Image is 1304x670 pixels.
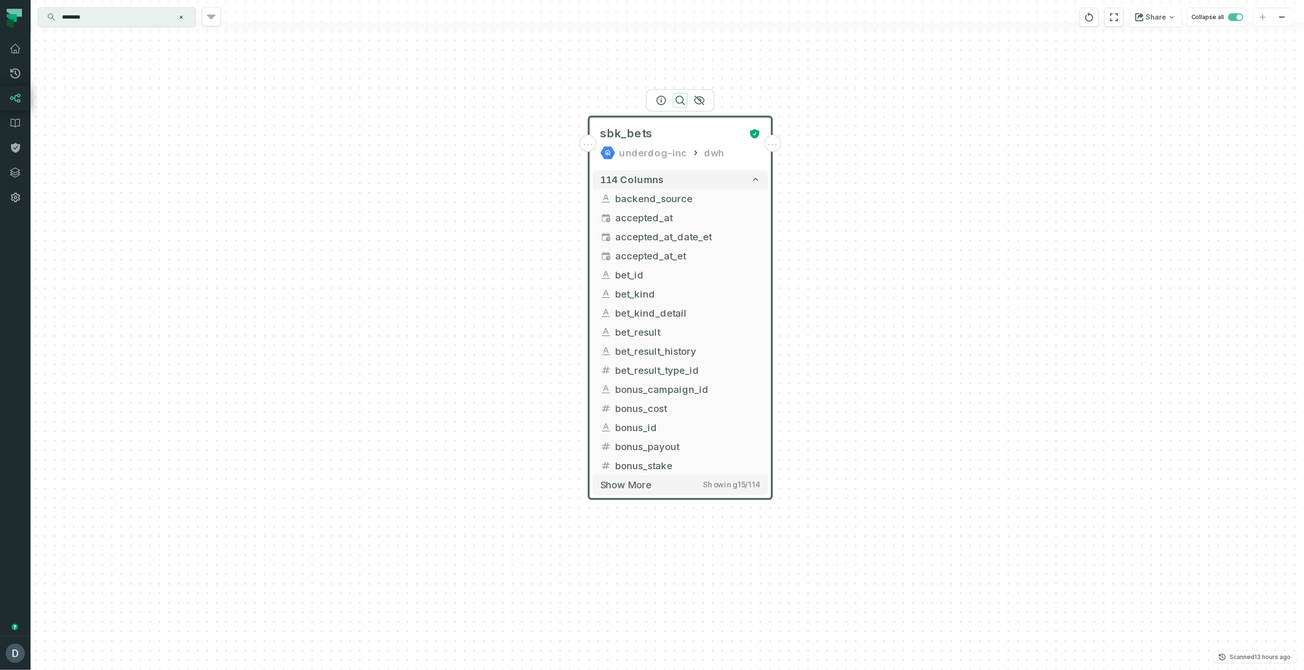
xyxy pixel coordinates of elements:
button: bonus_cost [593,399,768,418]
div: Tooltip anchor [10,623,19,631]
button: Share [1129,8,1181,27]
div: loading [764,135,781,152]
button: Clear search query [176,12,186,22]
span: string [600,346,612,357]
p: Scanned [1230,652,1291,662]
span: Showing 15 / 114 [704,480,761,490]
button: bonus_payout [593,437,768,456]
span: string [600,269,612,281]
span: bet_id [616,268,761,282]
button: bet_id [593,266,768,285]
span: backend_source [616,192,761,206]
span: accepted_at_date_et [616,230,761,244]
div: dwh [704,145,725,161]
img: avatar of Daniel Lahyani [6,644,25,663]
span: bonus_cost [616,402,761,416]
span: timestamp [600,250,612,262]
div: loading [580,135,597,152]
span: timestamp [600,212,612,224]
div: Certified [745,128,761,140]
span: bonus_campaign_id [616,382,761,397]
button: accepted_at_et [593,247,768,266]
relative-time: Sep 7, 2025, 4:10 AM GMT+3 [1255,653,1291,660]
span: bonus_payout [616,440,761,454]
div: underdog-inc [620,145,687,161]
span: ... [583,139,594,148]
button: bet_result_type_id [593,361,768,380]
button: Show moreShowing15/114 [593,475,768,495]
button: accepted_at [593,208,768,227]
button: Scanned[DATE] 4:10:18 AM [1213,651,1297,663]
button: bet_kind_detail [593,304,768,323]
span: accepted_at [616,211,761,225]
button: bonus_id [593,418,768,437]
span: decimal [600,460,612,472]
button: accepted_at_date_et [593,227,768,247]
span: string [600,384,612,395]
span: accepted_at_et [616,249,761,263]
button: bet_kind [593,285,768,304]
span: string [600,327,612,338]
span: bet_kind_detail [616,306,761,320]
span: bonus_stake [616,459,761,473]
button: bet_result [593,323,768,342]
span: string [600,289,612,300]
span: integer [600,365,612,376]
button: bet_result_history [593,342,768,361]
button: Collapse all [1187,8,1248,27]
span: string [600,422,612,433]
span: bonus_id [616,421,761,435]
span: string [600,308,612,319]
button: zoom out [1273,8,1292,27]
span: date [600,231,612,243]
span: decimal [600,441,612,453]
span: 114 columns [600,174,664,186]
span: bet_result_type_id [616,363,761,378]
span: bet_result_history [616,344,761,359]
span: Show more [600,479,652,491]
span: decimal [600,403,612,414]
button: backend_source [593,189,768,208]
span: ... [767,139,778,148]
span: bet_result [616,325,761,340]
span: string [600,193,612,205]
button: bonus_stake [593,456,768,475]
button: bonus_campaign_id [593,380,768,399]
span: sbk_bets [600,126,653,142]
span: bet_kind [616,287,761,301]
